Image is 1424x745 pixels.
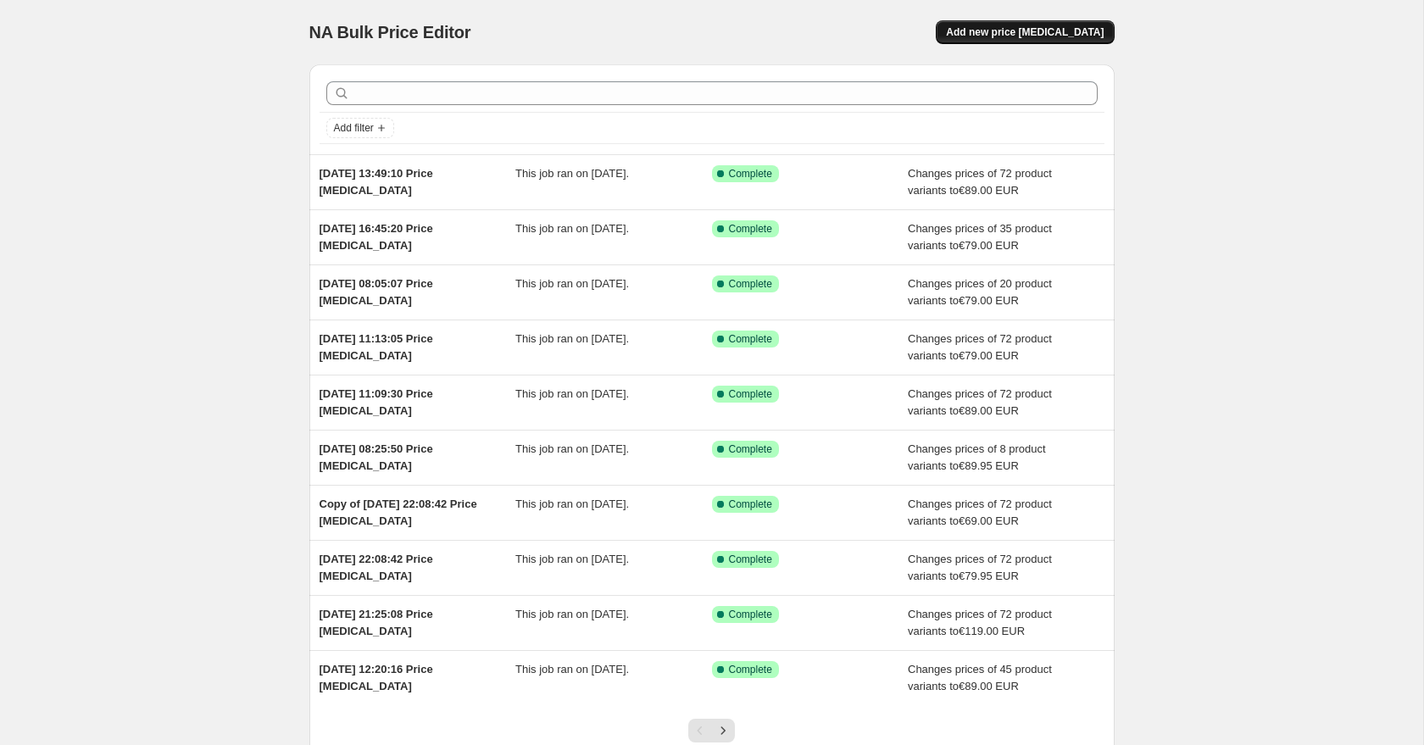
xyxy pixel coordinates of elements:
[729,222,772,236] span: Complete
[326,118,394,138] button: Add filter
[936,20,1114,44] button: Add new price [MEDICAL_DATA]
[959,404,1019,417] span: €89.00 EUR
[320,222,433,252] span: [DATE] 16:45:20 Price [MEDICAL_DATA]
[515,498,629,510] span: This job ran on [DATE].
[959,680,1019,692] span: €89.00 EUR
[908,608,1052,637] span: Changes prices of 72 product variants to
[320,442,433,472] span: [DATE] 08:25:50 Price [MEDICAL_DATA]
[320,277,433,307] span: [DATE] 08:05:07 Price [MEDICAL_DATA]
[515,387,629,400] span: This job ran on [DATE].
[908,222,1052,252] span: Changes prices of 35 product variants to
[320,387,433,417] span: [DATE] 11:09:30 Price [MEDICAL_DATA]
[908,332,1052,362] span: Changes prices of 72 product variants to
[320,167,433,197] span: [DATE] 13:49:10 Price [MEDICAL_DATA]
[729,663,772,676] span: Complete
[729,167,772,181] span: Complete
[908,553,1052,582] span: Changes prices of 72 product variants to
[908,498,1052,527] span: Changes prices of 72 product variants to
[908,167,1052,197] span: Changes prices of 72 product variants to
[729,277,772,291] span: Complete
[729,608,772,621] span: Complete
[515,553,629,565] span: This job ran on [DATE].
[908,277,1052,307] span: Changes prices of 20 product variants to
[729,332,772,346] span: Complete
[320,608,433,637] span: [DATE] 21:25:08 Price [MEDICAL_DATA]
[309,23,471,42] span: NA Bulk Price Editor
[959,514,1019,527] span: €69.00 EUR
[515,167,629,180] span: This job ran on [DATE].
[908,663,1052,692] span: Changes prices of 45 product variants to
[515,608,629,620] span: This job ran on [DATE].
[908,387,1052,417] span: Changes prices of 72 product variants to
[688,719,735,742] nav: Pagination
[515,442,629,455] span: This job ran on [DATE].
[729,442,772,456] span: Complete
[729,387,772,401] span: Complete
[515,277,629,290] span: This job ran on [DATE].
[320,498,477,527] span: Copy of [DATE] 22:08:42 Price [MEDICAL_DATA]
[729,553,772,566] span: Complete
[959,294,1019,307] span: €79.00 EUR
[959,349,1019,362] span: €79.00 EUR
[711,719,735,742] button: Next
[959,459,1019,472] span: €89.95 EUR
[729,498,772,511] span: Complete
[320,332,433,362] span: [DATE] 11:13:05 Price [MEDICAL_DATA]
[515,222,629,235] span: This job ran on [DATE].
[959,239,1019,252] span: €79.00 EUR
[515,332,629,345] span: This job ran on [DATE].
[959,625,1025,637] span: €119.00 EUR
[320,663,433,692] span: [DATE] 12:20:16 Price [MEDICAL_DATA]
[334,121,374,135] span: Add filter
[515,663,629,676] span: This job ran on [DATE].
[946,25,1104,39] span: Add new price [MEDICAL_DATA]
[320,553,433,582] span: [DATE] 22:08:42 Price [MEDICAL_DATA]
[959,184,1019,197] span: €89.00 EUR
[908,442,1046,472] span: Changes prices of 8 product variants to
[959,570,1019,582] span: €79.95 EUR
